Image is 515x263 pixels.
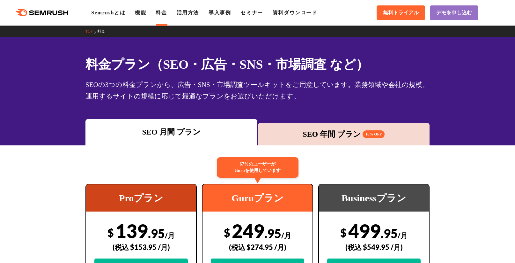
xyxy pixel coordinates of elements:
span: .95 [148,226,165,241]
a: 無料トライアル [377,5,425,20]
div: SEOの3つの料金プランから、広告・SNS・市場調査ツールキットをご用意しています。業務領域や会社の規模、運用するサイトの規模に応じて最適なプランをお選びいただけます。 [85,79,430,102]
span: .95 [264,226,281,241]
div: (税込 $274.95 /月) [211,236,304,259]
a: 導入事例 [209,10,231,15]
a: 料金 [156,10,167,15]
span: $ [107,226,114,239]
div: Guruプラン [202,184,313,212]
h1: 料金プラン（SEO・広告・SNS・市場調査 など） [85,55,430,74]
a: 活用方法 [177,10,199,15]
a: TOP [85,29,97,34]
span: /月 [165,231,175,240]
a: 機能 [135,10,146,15]
a: 料金 [97,29,110,34]
div: SEO 年間 プラン [261,128,427,140]
span: 16% OFF [363,130,385,138]
span: $ [224,226,230,239]
span: デモを申し込む [436,10,472,16]
div: 67%のユーザーが Guruを使用しています [217,157,298,178]
div: SEO 月間 プラン [89,126,254,138]
span: 無料トライアル [383,10,419,16]
span: /月 [281,231,291,240]
span: .95 [381,226,398,241]
a: セミナー [240,10,263,15]
div: Businessプラン [319,184,429,212]
a: Semrushとは [91,10,125,15]
span: /月 [398,231,408,240]
div: (税込 $549.95 /月) [327,236,421,259]
div: Proプラン [86,184,196,212]
span: $ [340,226,347,239]
a: デモを申し込む [430,5,478,20]
a: 資料ダウンロード [273,10,318,15]
div: (税込 $153.95 /月) [94,236,188,259]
